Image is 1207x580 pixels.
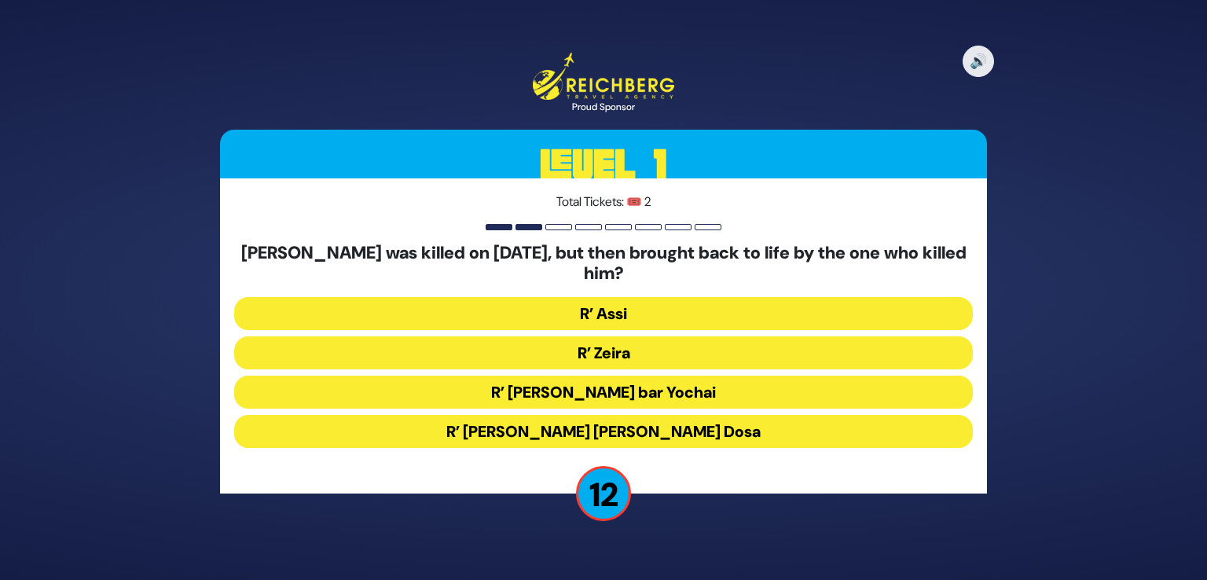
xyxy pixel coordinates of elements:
button: R’ [PERSON_NAME] [PERSON_NAME] Dosa [234,415,973,448]
button: R’ Zeira [234,336,973,369]
button: R’ [PERSON_NAME] bar Yochai [234,376,973,409]
button: 🔊 [963,46,994,77]
button: R’ Assi [234,297,973,330]
p: 12 [576,466,631,521]
div: Proud Sponsor [533,100,674,114]
img: Reichberg Travel [533,53,674,99]
h3: Level 1 [220,130,987,200]
p: Total Tickets: 🎟️ 2 [234,193,973,211]
h5: [PERSON_NAME] was killed on [DATE], but then brought back to life by the one who killed him? [234,243,973,284]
